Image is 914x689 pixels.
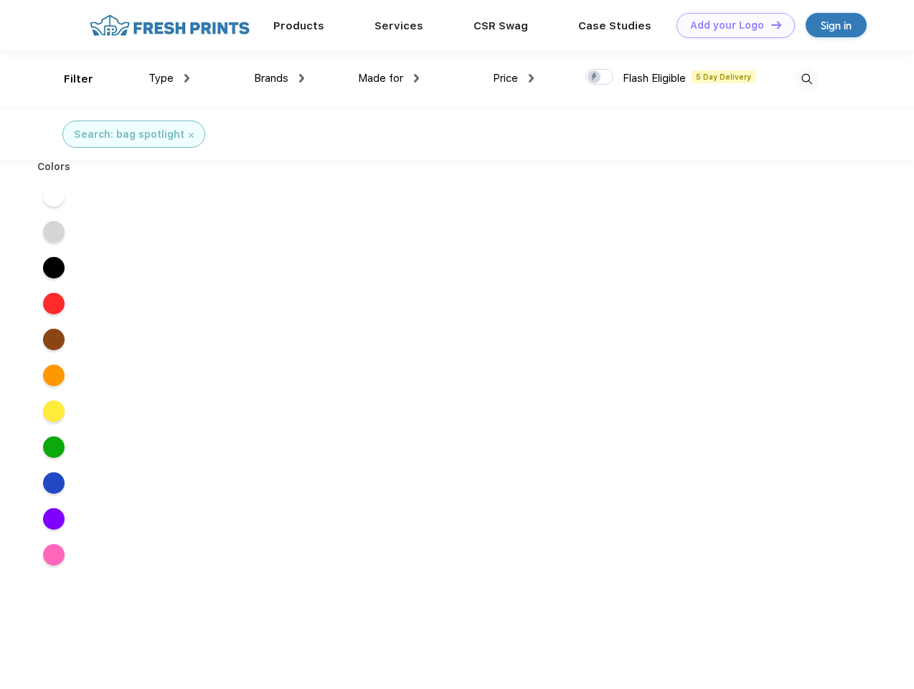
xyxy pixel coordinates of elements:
[74,127,184,142] div: Search: bag spotlight
[27,159,82,174] div: Colors
[821,17,852,34] div: Sign in
[771,21,781,29] img: DT
[690,19,764,32] div: Add your Logo
[806,13,867,37] a: Sign in
[273,19,324,32] a: Products
[254,72,288,85] span: Brands
[189,133,194,138] img: filter_cancel.svg
[149,72,174,85] span: Type
[358,72,403,85] span: Made for
[414,74,419,83] img: dropdown.png
[623,72,686,85] span: Flash Eligible
[529,74,534,83] img: dropdown.png
[795,67,819,91] img: desktop_search.svg
[493,72,518,85] span: Price
[692,70,755,83] span: 5 Day Delivery
[64,71,93,88] div: Filter
[299,74,304,83] img: dropdown.png
[184,74,189,83] img: dropdown.png
[85,13,254,38] img: fo%20logo%202.webp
